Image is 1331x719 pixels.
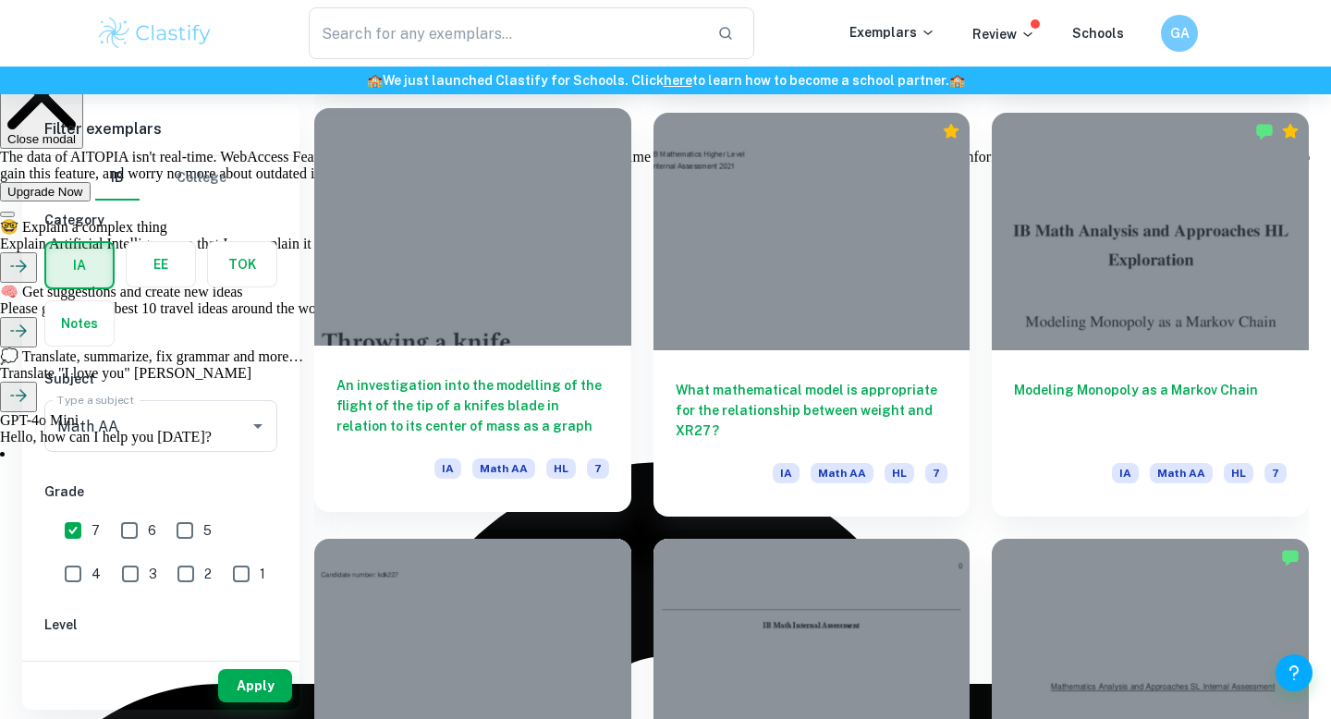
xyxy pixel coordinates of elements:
span: 6 [148,520,156,541]
h6: An investigation into the modelling of the flight of the tip of a knifes blade in relation to its... [336,375,609,436]
h6: Subject [44,369,277,389]
div: Premium [942,122,960,140]
a: Schools [1072,26,1124,41]
span: 7 [1264,463,1287,483]
a: An investigation into the modelling of the flight of the tip of a knifes blade in relation to its... [314,113,631,517]
div: Filter type choice [95,156,226,201]
button: IB [95,156,140,201]
button: GA [1161,15,1198,52]
button: Open [245,413,271,439]
button: Apply [218,669,292,702]
h6: What mathematical model is appropriate for the relationship between weight and XR27? [676,380,948,441]
span: Math AA [472,458,535,479]
p: Exemplars [849,22,935,43]
h6: Filter exemplars [22,104,299,155]
input: Search for any exemplars... [309,7,702,59]
img: Clastify logo [96,15,214,52]
span: 1 [260,564,265,584]
button: College [177,156,226,201]
h6: Modeling Monopoly as a Markov Chain [1014,380,1287,441]
h6: We just launched Clastify for Schools. Click to learn how to become a school partner. [4,70,1327,91]
span: HL [546,458,576,479]
h6: Grade [44,481,277,502]
span: IA [434,458,461,479]
img: Marked [1281,548,1300,567]
a: Modeling Monopoly as a Markov ChainIAMath AAHL7 [992,113,1309,517]
span: Close modal [7,132,76,146]
p: Review [972,24,1035,44]
span: 5 [203,520,212,541]
span: 7 [92,520,100,541]
img: Marked [1255,122,1274,140]
span: Math AA [1150,463,1213,483]
a: here [664,73,692,88]
span: IA [773,463,800,483]
span: 3 [149,564,157,584]
span: 🏫 [949,73,965,88]
h6: Level [44,615,277,635]
h6: Category [44,210,277,230]
span: 7 [587,458,609,479]
span: 2 [204,564,212,584]
button: Help and Feedback [1276,654,1313,691]
button: TOK [208,242,276,286]
h6: GA [1169,23,1191,43]
button: Notes [45,301,114,346]
span: HL [885,463,914,483]
span: Math AA [811,463,873,483]
span: 7 [925,463,947,483]
a: What mathematical model is appropriate for the relationship between weight and XR27?IAMath AAHL7 [653,113,971,517]
span: IA [1112,463,1139,483]
span: 4 [92,564,101,584]
span: HL [1224,463,1253,483]
button: IA [46,243,113,287]
button: EE [127,242,195,286]
div: Premium [1281,122,1300,140]
label: Type a subject [57,392,134,408]
span: 🏫 [367,73,383,88]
